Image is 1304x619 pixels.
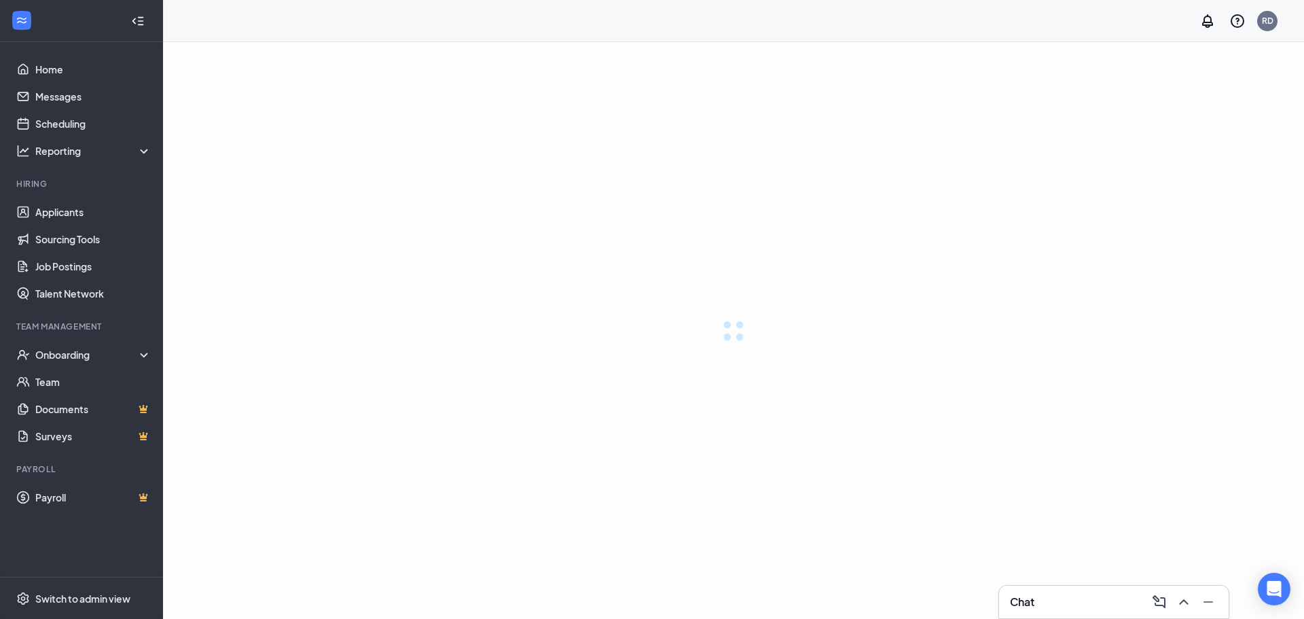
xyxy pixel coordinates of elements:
a: Job Postings [35,253,151,280]
button: ChevronUp [1172,591,1193,613]
div: Reporting [35,144,152,158]
svg: Settings [16,592,30,605]
a: Home [35,56,151,83]
a: Applicants [35,198,151,226]
svg: Analysis [16,144,30,158]
div: Team Management [16,321,149,332]
svg: QuestionInfo [1229,13,1246,29]
svg: Notifications [1199,13,1216,29]
svg: Minimize [1200,594,1216,610]
svg: Collapse [131,14,145,28]
svg: UserCheck [16,348,30,361]
button: Minimize [1196,591,1218,613]
div: RD [1262,15,1273,26]
a: Talent Network [35,280,151,307]
a: PayrollCrown [35,484,151,511]
div: Onboarding [35,348,152,361]
h3: Chat [1010,595,1034,609]
div: Open Intercom Messenger [1258,573,1290,605]
a: Scheduling [35,110,151,137]
a: Messages [35,83,151,110]
a: Sourcing Tools [35,226,151,253]
svg: WorkstreamLogo [15,14,29,27]
a: SurveysCrown [35,423,151,450]
a: DocumentsCrown [35,395,151,423]
button: ComposeMessage [1147,591,1169,613]
div: Switch to admin view [35,592,130,605]
svg: ChevronUp [1176,594,1192,610]
svg: ComposeMessage [1151,594,1167,610]
a: Team [35,368,151,395]
div: Hiring [16,178,149,190]
div: Payroll [16,463,149,475]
